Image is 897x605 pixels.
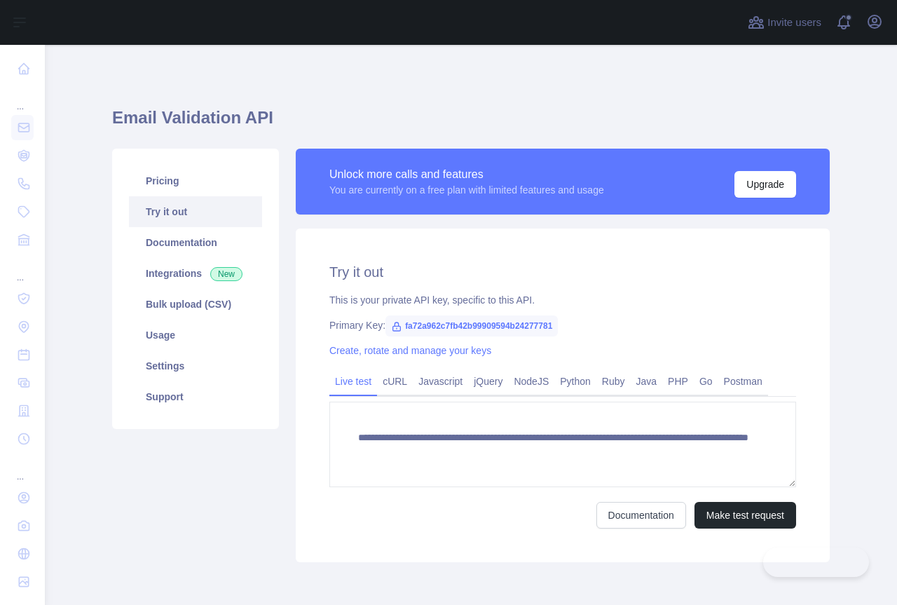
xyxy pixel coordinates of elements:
span: Invite users [767,15,821,31]
div: ... [11,84,34,112]
a: Usage [129,320,262,351]
div: This is your private API key, specific to this API. [329,293,796,307]
span: fa72a962c7fb42b99909594b24277781 [385,315,558,337]
a: Documentation [129,227,262,258]
iframe: Toggle Customer Support [763,548,869,577]
div: Unlock more calls and features [329,166,604,183]
a: Bulk upload (CSV) [129,289,262,320]
a: Support [129,381,262,412]
a: Create, rotate and manage your keys [329,345,491,356]
h1: Email Validation API [112,107,830,140]
a: Integrations New [129,258,262,289]
h2: Try it out [329,262,796,282]
div: Primary Key: [329,318,796,332]
a: Try it out [129,196,262,227]
button: Invite users [745,11,824,34]
a: Java [631,370,663,393]
div: ... [11,454,34,482]
a: Pricing [129,165,262,196]
div: ... [11,255,34,283]
a: Python [554,370,596,393]
a: Documentation [596,502,686,529]
a: Ruby [596,370,631,393]
button: Make test request [694,502,796,529]
a: cURL [377,370,413,393]
a: Javascript [413,370,468,393]
a: jQuery [468,370,508,393]
button: Upgrade [734,171,796,198]
a: NodeJS [508,370,554,393]
span: New [210,267,242,281]
a: Postman [718,370,768,393]
div: You are currently on a free plan with limited features and usage [329,183,604,197]
a: Settings [129,351,262,381]
a: Go [694,370,718,393]
a: Live test [329,370,377,393]
a: PHP [662,370,694,393]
